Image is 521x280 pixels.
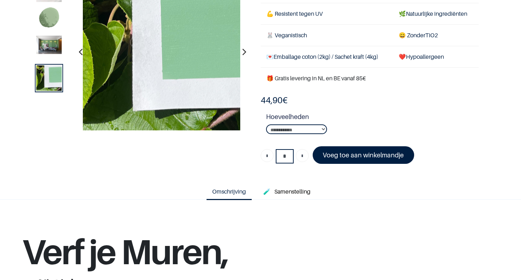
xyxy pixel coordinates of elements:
b: € [261,95,288,105]
span: 44,90 [261,95,283,105]
img: Product image [36,6,62,32]
img: Product image [36,65,62,91]
img: Product image [36,35,62,54]
td: Emballage coton (2kg) / Sachet kraft (4kg) [261,46,393,67]
span: 😄 Zonder [399,32,425,39]
span: 🐰 Veganistisch [266,32,307,39]
h1: Verf je Muren, [22,234,239,277]
span: 🧪 [263,188,270,195]
td: ❤️Hypoallergeen [393,46,479,67]
a: Voeg één toe [296,149,309,162]
td: Natuurlijke ingrediënten [393,3,479,24]
span: 💌 [266,53,274,60]
span: Omschrijving [212,188,246,195]
strong: Hoeveelheden [266,112,479,124]
font: Voeg toe aan winkelmandje [323,151,404,159]
font: 🎁 Gratis levering in NL en BE vanaf 85€ [266,75,366,82]
span: 💪 Resistent tegen UV [266,10,323,17]
a: Verwijder een [261,149,274,162]
td: TiO2 [393,24,479,46]
span: Samenstelling [274,188,311,195]
span: 🌿 [399,10,406,17]
a: Voeg toe aan winkelmandje [313,146,415,164]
